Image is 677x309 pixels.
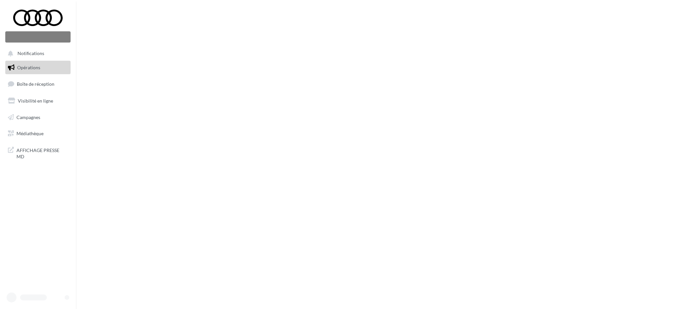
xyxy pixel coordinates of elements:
a: Médiathèque [4,127,72,140]
span: Campagnes [16,114,40,120]
div: Nouvelle campagne [5,31,71,43]
span: Visibilité en ligne [18,98,53,104]
a: Boîte de réception [4,77,72,91]
a: Visibilité en ligne [4,94,72,108]
span: Notifications [17,51,44,56]
span: AFFICHAGE PRESSE MD [16,146,68,160]
span: Opérations [17,65,40,70]
span: Boîte de réception [17,81,54,87]
a: Opérations [4,61,72,75]
a: AFFICHAGE PRESSE MD [4,143,72,163]
span: Médiathèque [16,131,44,136]
a: Campagnes [4,110,72,124]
